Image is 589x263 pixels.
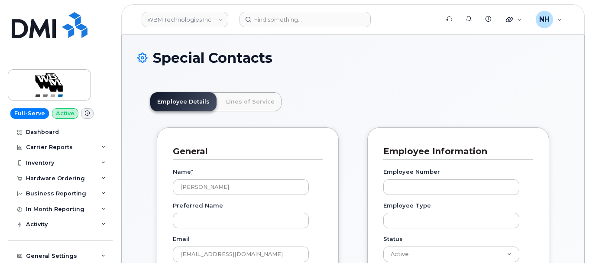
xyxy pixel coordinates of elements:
h3: General [173,146,316,157]
abbr: required [191,168,193,175]
label: Employee Type [383,201,431,210]
label: Status [383,235,403,243]
label: Preferred Name [173,201,223,210]
a: Lines of Service [219,92,282,111]
h1: Special Contacts [137,50,569,65]
label: Email [173,235,190,243]
a: Employee Details [150,92,217,111]
h3: Employee Information [383,146,527,157]
label: Name [173,168,193,176]
label: Employee Number [383,168,440,176]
